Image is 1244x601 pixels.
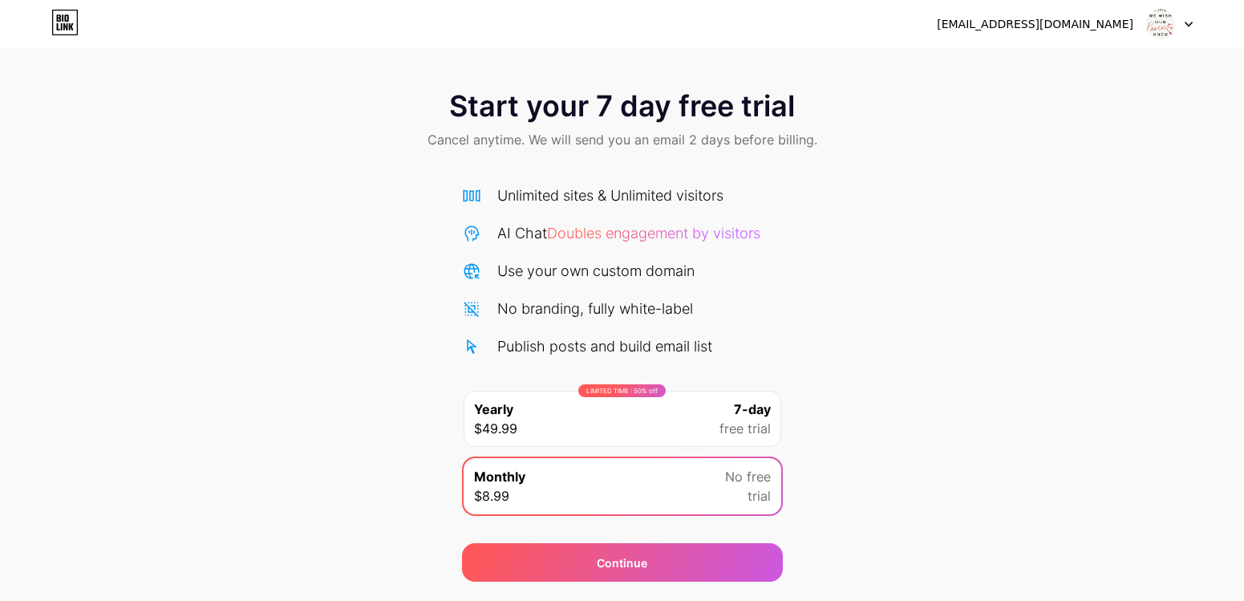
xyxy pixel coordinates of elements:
[497,260,695,282] div: Use your own custom domain
[427,130,817,149] span: Cancel anytime. We will send you an email 2 days before billing.
[748,486,771,506] span: trial
[449,90,795,122] span: Start your 7 day free trial
[1145,9,1176,39] img: Michael Chiasson
[497,185,723,206] div: Unlimited sites & Unlimited visitors
[497,335,712,357] div: Publish posts and build email list
[734,400,771,419] span: 7-day
[474,467,525,486] span: Monthly
[937,16,1133,33] div: [EMAIL_ADDRESS][DOMAIN_NAME]
[578,384,666,397] div: LIMITED TIME : 50% off
[547,225,760,242] span: Doubles engagement by visitors
[497,298,693,319] div: No branding, fully white-label
[474,400,513,419] span: Yearly
[725,467,771,486] span: No free
[597,554,647,571] div: Continue
[474,486,509,506] span: $8.99
[497,222,760,244] div: AI Chat
[474,419,517,438] span: $49.99
[719,419,771,438] span: free trial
